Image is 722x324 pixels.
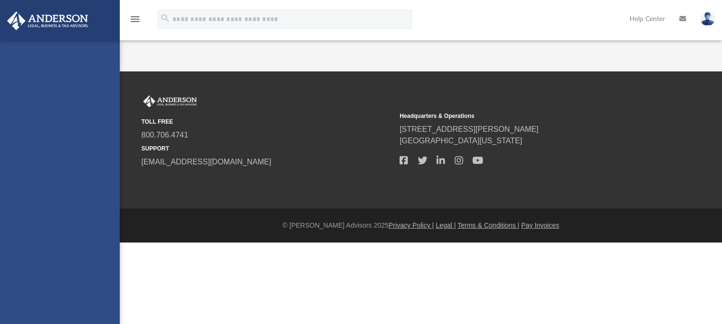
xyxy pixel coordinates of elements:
[700,12,715,26] img: User Pic
[141,158,271,166] a: [EMAIL_ADDRESS][DOMAIN_NAME]
[4,12,91,30] img: Anderson Advisors Platinum Portal
[141,131,188,139] a: 800.706.4741
[160,13,171,23] i: search
[400,112,651,120] small: Headquarters & Operations
[436,221,456,229] a: Legal |
[129,13,141,25] i: menu
[400,137,522,145] a: [GEOGRAPHIC_DATA][US_STATE]
[400,125,539,133] a: [STREET_ADDRESS][PERSON_NAME]
[129,18,141,25] a: menu
[120,220,722,231] div: © [PERSON_NAME] Advisors 2025
[141,144,393,153] small: SUPPORT
[141,117,393,126] small: TOLL FREE
[521,221,559,229] a: Pay Invoices
[389,221,434,229] a: Privacy Policy |
[141,95,199,108] img: Anderson Advisors Platinum Portal
[458,221,519,229] a: Terms & Conditions |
